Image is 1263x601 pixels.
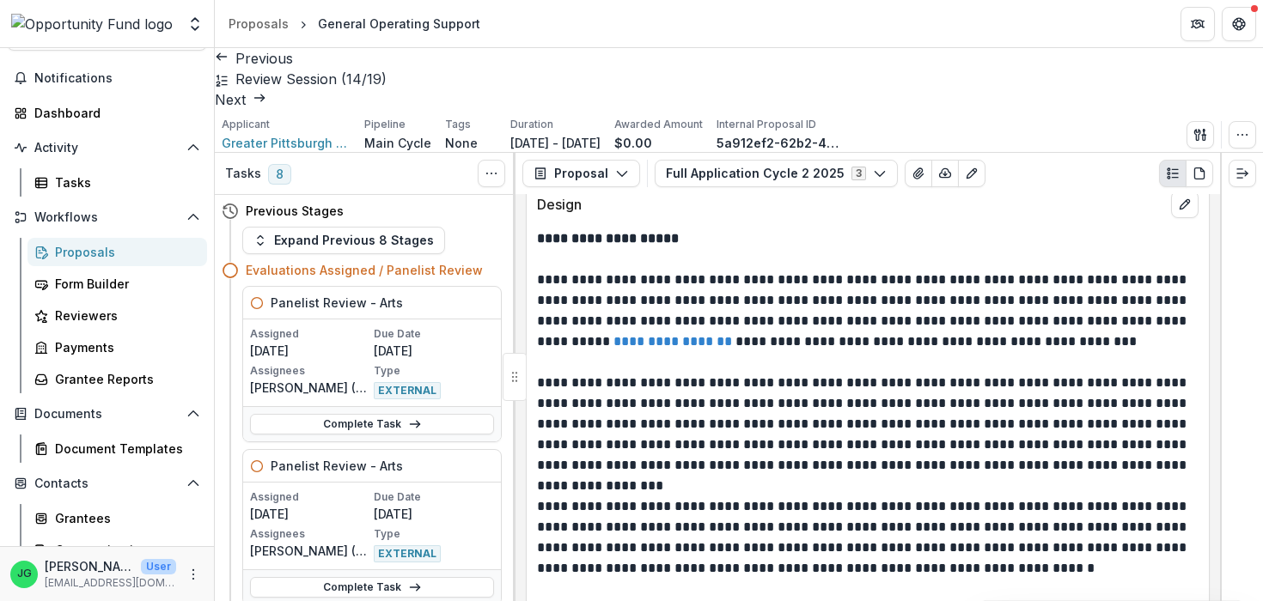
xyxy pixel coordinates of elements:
p: Review Session ( 14/19 ) [235,69,387,89]
button: Get Help [1222,7,1256,41]
span: Contacts [34,477,180,491]
p: $0.00 [614,134,652,152]
button: View Attached Files [905,160,932,187]
span: Activity [34,141,180,155]
button: Full Application Cycle 2 20253 [655,160,898,187]
a: Reviewers [27,301,207,330]
p: 5a912ef2-62b2-45b6-aeb7-c42b3c55d52e [717,134,845,152]
div: Proposals [229,15,289,33]
p: Applicant [222,117,270,132]
p: [DATE] [250,342,370,360]
div: Grantee Reports [55,370,193,388]
p: [DATE] [374,342,494,360]
a: Previous [215,50,293,67]
button: Open Documents [7,400,207,428]
span: EXTERNAL [374,545,441,562]
p: User [141,559,176,574]
button: Partners [1181,7,1215,41]
div: Document Templates [55,440,193,458]
p: Tags [445,117,471,132]
h5: Panelist Review - Arts [271,457,403,475]
a: Grantee Reports [27,365,207,393]
button: Expand Previous 8 Stages [242,227,445,254]
button: Toggle View Cancelled Tasks [478,160,505,187]
h4: Previous Stages [246,202,344,220]
button: Open Workflows [7,203,207,231]
p: [DATE] - [DATE] [510,134,601,152]
button: Edit as form [958,160,985,187]
p: None [445,134,478,152]
button: edit [1171,191,1199,218]
p: Duration [510,117,553,132]
div: Jake Goodman [17,568,32,580]
p: Due Date [374,489,494,505]
button: Notifications [7,64,207,92]
a: Next [215,91,266,108]
span: Notifications [34,71,200,86]
button: PDF view [1186,160,1213,187]
p: [PERSON_NAME] [45,557,134,575]
a: Tasks [27,168,207,197]
span: Documents [34,407,180,422]
p: Assignees [250,363,370,379]
button: More [183,564,204,585]
h3: Tasks [225,167,261,181]
a: Dashboard [7,99,207,127]
h4: Evaluations Assigned / Panelist Review [246,261,483,279]
button: Plaintext view [1159,160,1187,187]
a: Payments [27,333,207,361]
a: Greater Pittsburgh Arts Council [222,134,351,152]
a: Proposals [222,11,296,36]
div: Payments [55,338,193,356]
a: Communications [27,536,207,564]
a: Complete Task [250,414,494,434]
div: Proposals [55,243,193,261]
button: Open entity switcher [183,7,207,41]
div: Tasks [55,173,193,191]
p: Assigned [250,489,370,505]
p: Pipeline [364,117,406,132]
p: Type [374,526,494,542]
p: Main Cycle [364,134,431,152]
p: [DATE] [250,505,370,523]
a: Document Templates [27,434,207,463]
span: 8 [268,164,291,185]
button: Open Contacts [7,470,207,497]
p: [PERSON_NAME] ([PERSON_NAME][EMAIL_ADDRESS][DOMAIN_NAME]) [250,379,370,397]
div: General Operating Support [318,15,480,33]
h5: Panelist Review - Arts [271,294,403,312]
p: Design [537,194,1164,215]
div: Grantees [55,509,193,527]
a: Form Builder [27,270,207,298]
p: Awarded Amount [614,117,703,132]
span: Workflows [34,210,180,225]
p: Internal Proposal ID [717,117,816,132]
a: Complete Task [250,577,494,598]
div: Reviewers [55,307,193,325]
a: Proposals [27,238,207,266]
p: [PERSON_NAME] ([EMAIL_ADDRESS][DOMAIN_NAME]) [250,542,370,560]
p: Assignees [250,526,370,542]
div: Form Builder [55,275,193,293]
button: Expand right [1229,160,1256,187]
img: Opportunity Fund logo [11,14,173,34]
button: All submissions [215,69,229,89]
p: Due Date [374,326,494,342]
p: [EMAIL_ADDRESS][DOMAIN_NAME] [45,575,176,591]
button: Proposal [522,160,640,187]
a: Grantees [27,504,207,532]
p: Assigned [250,326,370,342]
button: Open Activity [7,134,207,161]
p: Type [374,363,494,379]
div: Dashboard [34,104,193,122]
p: [DATE] [374,505,494,523]
nav: breadcrumb [222,11,487,36]
span: EXTERNAL [374,382,441,399]
div: Communications [55,541,193,559]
